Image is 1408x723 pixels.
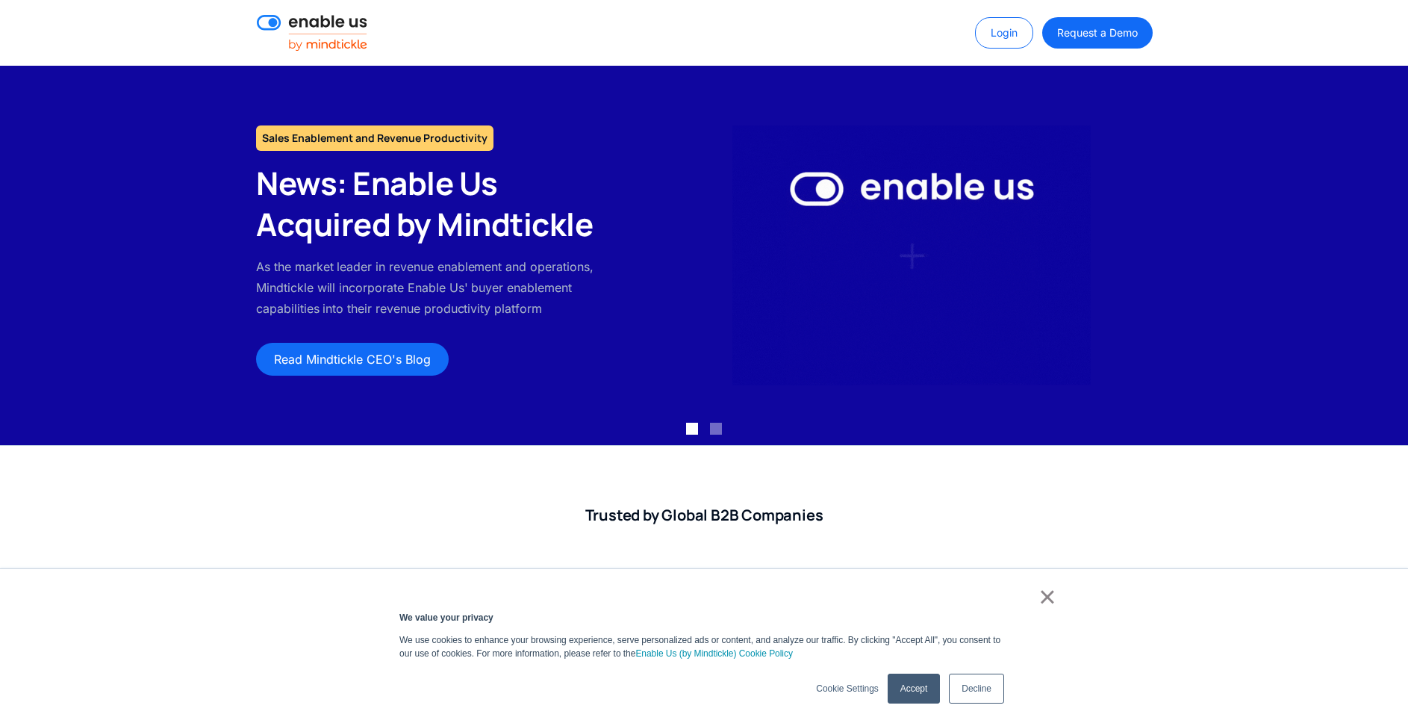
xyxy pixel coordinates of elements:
div: Show slide 2 of 2 [710,423,722,435]
a: Decline [949,674,1004,704]
img: Enable Us by Mindtickle [732,125,1091,385]
h2: Trusted by Global B2B Companies [256,506,1152,525]
a: Login [975,17,1033,49]
div: next slide [1348,66,1408,445]
p: We use cookies to enhance your browsing experience, serve personalized ads or content, and analyz... [399,633,1009,660]
h1: Sales Enablement and Revenue Productivity [256,125,493,151]
p: As the market leader in revenue enablement and operations, Mindtickle will incorporate Enable Us'... [256,256,612,319]
a: Accept [888,674,940,704]
a: × [1038,590,1056,603]
strong: We value your privacy [399,612,493,623]
h2: News: Enable Us Acquired by Mindtickle [256,163,612,244]
a: Request a Demo [1042,17,1152,49]
div: Show slide 1 of 2 [686,423,698,435]
a: Read Mindtickle CEO's Blog [256,343,449,376]
a: Enable Us (by Mindtickle) Cookie Policy [635,647,793,660]
a: Cookie Settings [816,682,878,695]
